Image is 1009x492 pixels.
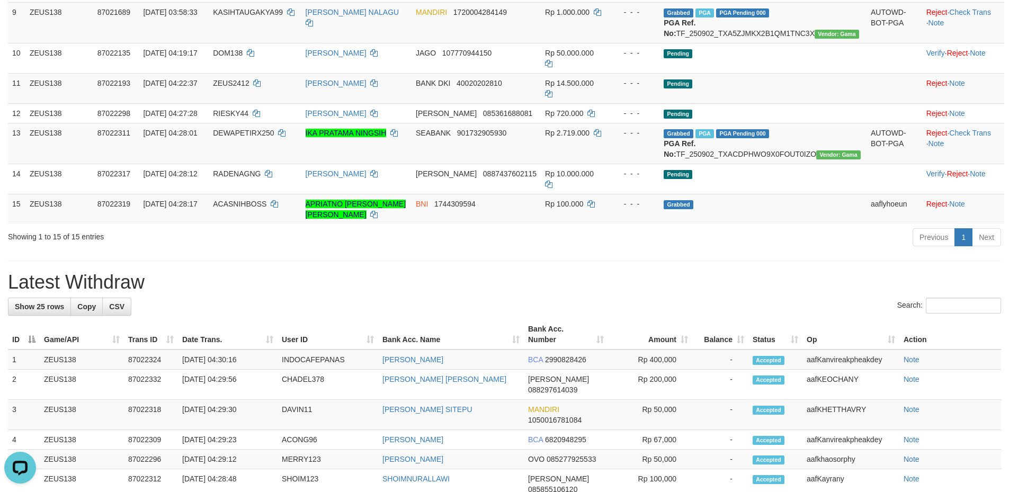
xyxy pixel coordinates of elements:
[614,78,656,88] div: - - -
[416,8,447,16] span: MANDIRI
[614,128,656,138] div: - - -
[664,170,692,179] span: Pending
[692,450,748,469] td: -
[528,435,543,444] span: BCA
[949,129,991,137] a: Check Trans
[124,400,178,430] td: 87022318
[278,450,378,469] td: MERRY123
[748,319,802,350] th: Status: activate to sort column ascending
[178,370,278,400] td: [DATE] 04:29:56
[926,109,948,118] a: Reject
[926,169,945,178] a: Verify
[178,319,278,350] th: Date Trans.: activate to sort column ascending
[608,400,692,430] td: Rp 50,000
[124,370,178,400] td: 87022332
[416,200,428,208] span: BNI
[970,49,986,57] a: Note
[664,79,692,88] span: Pending
[97,129,130,137] span: 87022311
[8,319,40,350] th: ID: activate to sort column descending
[947,49,968,57] a: Reject
[306,8,399,16] a: [PERSON_NAME] NALAGU
[25,43,93,73] td: ZEUS138
[528,475,589,483] span: [PERSON_NAME]
[545,435,586,444] span: Copy 6820948295 to clipboard
[608,370,692,400] td: Rp 200,000
[8,103,25,123] td: 12
[753,455,784,464] span: Accepted
[306,49,367,57] a: [PERSON_NAME]
[926,49,945,57] a: Verify
[416,169,477,178] span: [PERSON_NAME]
[695,8,714,17] span: Marked by aafpengsreynich
[97,49,130,57] span: 87022135
[545,169,594,178] span: Rp 10.000.000
[802,430,899,450] td: aafKanvireakpheakdey
[416,129,451,137] span: SEABANK
[178,350,278,370] td: [DATE] 04:30:16
[545,79,594,87] span: Rp 14.500.000
[278,400,378,430] td: DAVIN11
[278,319,378,350] th: User ID: activate to sort column ascending
[922,43,1004,73] td: · ·
[922,73,1004,103] td: ·
[97,8,130,16] span: 87021689
[608,430,692,450] td: Rp 67,000
[25,103,93,123] td: ZEUS138
[25,123,93,164] td: ZEUS138
[692,370,748,400] td: -
[816,150,861,159] span: Vendor URL: https://trx31.1velocity.biz
[664,139,695,158] b: PGA Ref. No:
[904,375,919,383] a: Note
[897,298,1001,314] label: Search:
[659,2,867,43] td: TF_250902_TXA5ZJMKX2B1QM1TNC3X
[178,400,278,430] td: [DATE] 04:29:30
[802,350,899,370] td: aafKanvireakpheakdey
[8,73,25,103] td: 11
[692,430,748,450] td: -
[382,435,443,444] a: [PERSON_NAME]
[8,43,25,73] td: 10
[213,49,243,57] span: DOM138
[306,79,367,87] a: [PERSON_NAME]
[802,450,899,469] td: aafkhaosorphy
[124,319,178,350] th: Trans ID: activate to sort column ascending
[8,123,25,164] td: 13
[753,375,784,384] span: Accepted
[922,123,1004,164] td: · ·
[143,200,197,208] span: [DATE] 04:28:17
[904,475,919,483] a: Note
[802,319,899,350] th: Op: activate to sort column ascending
[97,79,130,87] span: 87022193
[278,350,378,370] td: INDOCAFEPANAS
[972,228,1001,246] a: Next
[547,455,596,463] span: Copy 085277925533 to clipboard
[143,49,197,57] span: [DATE] 04:19:17
[528,455,544,463] span: OVO
[124,430,178,450] td: 87022309
[695,129,714,138] span: Marked by aafsolysreylen
[545,49,594,57] span: Rp 50.000.000
[926,298,1001,314] input: Search:
[904,455,919,463] a: Note
[382,405,472,414] a: [PERSON_NAME] SITEPU
[213,200,266,208] span: ACASNIHBOSS
[40,450,124,469] td: ZEUS138
[457,79,502,87] span: Copy 40020202810 to clipboard
[664,200,693,209] span: Grabbed
[802,370,899,400] td: aafKEOCHANY
[416,79,450,87] span: BANK DKI
[4,4,36,36] button: Open LiveChat chat widget
[453,8,507,16] span: Copy 1720004284149 to clipboard
[25,2,93,43] td: ZEUS138
[8,2,25,43] td: 9
[306,169,367,178] a: [PERSON_NAME]
[608,450,692,469] td: Rp 50,000
[692,350,748,370] td: -
[692,400,748,430] td: -
[904,435,919,444] a: Note
[382,355,443,364] a: [PERSON_NAME]
[278,370,378,400] td: CHADEL378
[867,2,922,43] td: AUTOWD-BOT-PGA
[664,8,693,17] span: Grabbed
